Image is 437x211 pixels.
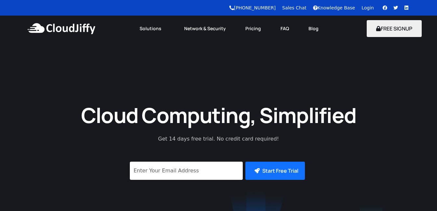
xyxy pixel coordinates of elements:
[313,5,355,10] a: Knowledge Base
[236,21,271,36] a: Pricing
[174,21,236,36] a: Network & Security
[367,20,422,37] button: FREE SIGNUP
[367,25,422,32] a: FREE SIGNUP
[271,21,299,36] a: FAQ
[72,102,365,129] h1: Cloud Computing, Simplified
[299,21,328,36] a: Blog
[229,5,276,10] a: [PHONE_NUMBER]
[130,21,174,36] a: Solutions
[130,162,243,180] input: Enter Your Email Address
[282,5,306,10] a: Sales Chat
[129,135,308,143] p: Get 14 days free trial. No credit card required!
[362,5,374,10] a: Login
[245,162,305,180] button: Start Free Trial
